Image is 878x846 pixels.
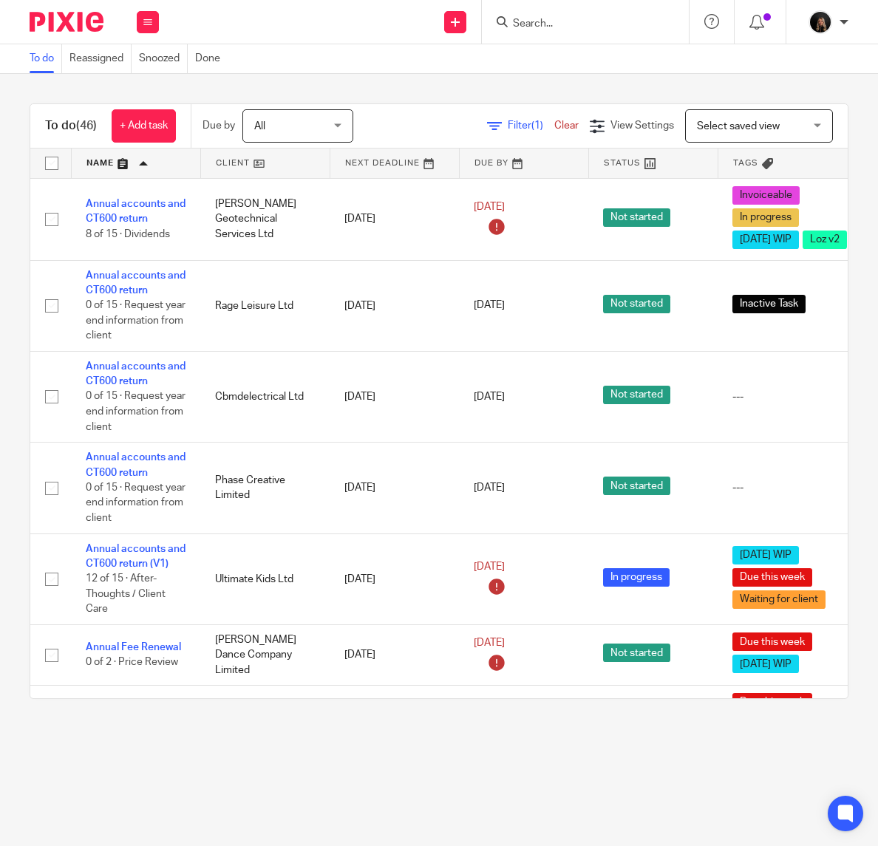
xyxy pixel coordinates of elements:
td: [PERSON_NAME] Dance Company Limited [200,624,330,685]
td: Cbmdelectrical Ltd [200,351,330,442]
span: [DATE] [474,562,505,573]
p: Due by [203,118,235,133]
span: 12 of 15 · After-Thoughts / Client Care [86,573,166,614]
a: Annual Fee Renewal [86,642,181,652]
td: [DATE] [330,351,459,442]
span: [DATE] WIP [732,231,799,249]
span: [DATE] [474,482,505,493]
span: 0 of 2 · Price Review [86,658,178,668]
span: Filter [508,120,554,131]
div: --- [732,389,860,404]
a: To do [30,44,62,73]
a: Annual accounts and CT600 return [86,361,186,386]
a: Done [195,44,228,73]
img: 455A9867.jpg [809,10,832,34]
span: Not started [603,386,670,404]
a: Clear [554,120,579,131]
img: Pixie [30,12,103,32]
span: Tags [733,159,758,167]
span: [DATE] [474,202,505,212]
span: Not started [603,477,670,495]
span: Not started [603,295,670,313]
td: [DATE] [330,443,459,533]
span: Waiting for client [732,590,826,609]
td: [DATE] [330,685,459,745]
span: [DATE] [474,698,505,709]
span: [DATE] [474,301,505,311]
td: Rage Leisure Ltd [200,260,330,351]
a: Annual accounts and CT600 return [86,452,186,477]
span: Due this week [732,632,812,651]
span: Not started [603,644,670,662]
span: Inactive Task [732,295,806,313]
td: [PERSON_NAME] Geotechnical Services Ltd [200,178,330,260]
span: 0 of 15 · Request year end information from client [86,482,186,523]
a: Annual accounts and CT600 return [86,199,186,224]
span: In progress [732,208,799,227]
a: Annual accounts and CT600 return [86,270,186,296]
td: Cbmdelectrical Ltd [200,685,330,745]
span: [DATE] [474,392,505,402]
span: [DATE] WIP [732,655,799,673]
h1: To do [45,118,97,134]
span: (1) [531,120,543,131]
span: Invoiceable [732,186,800,205]
span: In progress [603,568,670,587]
a: Annual accounts and CT600 return (V1) [86,544,186,569]
a: + Add task [112,109,176,143]
span: 0 of 15 · Request year end information from client [86,300,186,341]
span: (46) [76,120,97,132]
td: Phase Creative Limited [200,443,330,533]
span: View Settings [610,120,674,131]
span: Due this week [732,693,812,712]
td: [DATE] [330,260,459,351]
span: Not started [603,208,670,227]
span: All [254,121,265,132]
a: Snoozed [139,44,188,73]
div: --- [732,480,860,495]
span: [DATE] WIP [732,546,799,564]
td: [DATE] [330,533,459,624]
td: [DATE] [330,178,459,260]
span: [DATE] [474,638,505,648]
input: Search [511,18,644,31]
span: Loz v2 [803,231,847,249]
span: 8 of 15 · Dividends [86,229,170,239]
span: Due this week [732,568,812,587]
span: Select saved view [697,121,780,132]
span: 0 of 15 · Request year end information from client [86,392,186,432]
td: [DATE] [330,624,459,685]
td: Ultimate Kids Ltd [200,533,330,624]
a: Reassigned [69,44,132,73]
